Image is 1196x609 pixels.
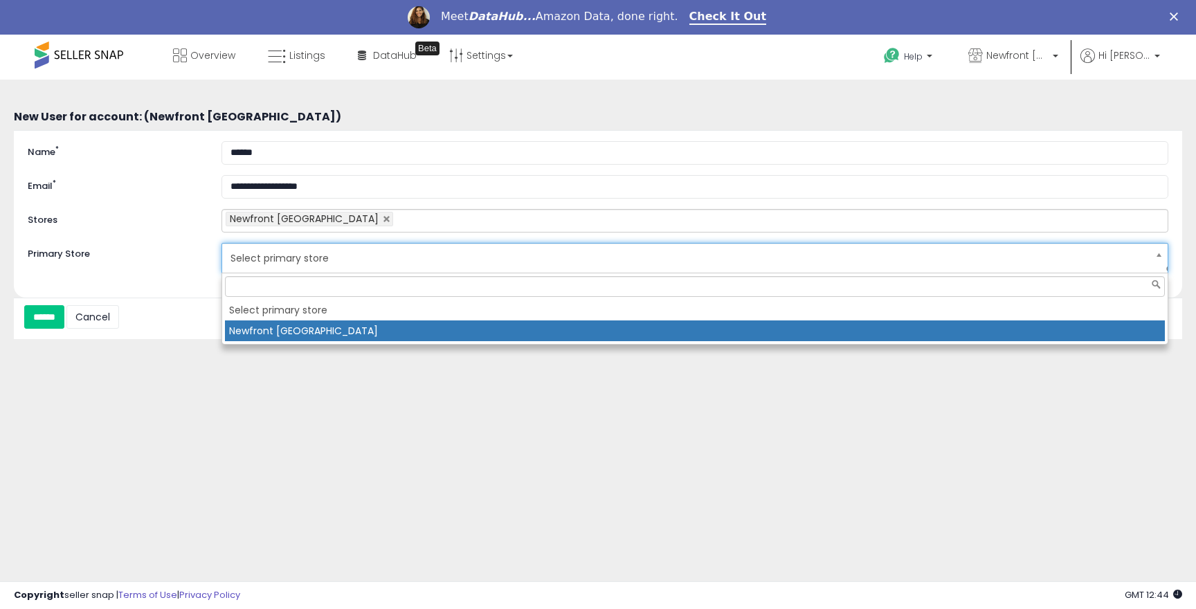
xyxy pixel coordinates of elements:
[873,37,946,80] a: Help
[469,10,536,23] i: DataHub...
[225,300,1165,320] li: Select primary store
[14,588,64,601] strong: Copyright
[904,51,923,62] span: Help
[986,48,1049,62] span: Newfront [GEOGRAPHIC_DATA]
[289,48,325,62] span: Listings
[257,35,336,76] a: Listings
[190,48,235,62] span: Overview
[1080,48,1160,80] a: Hi [PERSON_NAME]
[883,47,900,64] i: Get Help
[179,588,240,601] a: Privacy Policy
[1098,48,1150,62] span: Hi [PERSON_NAME]
[439,35,523,76] a: Settings
[17,175,211,193] label: Email
[118,588,177,601] a: Terms of Use
[1125,588,1182,601] span: 2025-09-15 12:44 GMT
[1170,12,1184,21] div: Close
[17,141,211,159] label: Name
[17,209,211,227] label: Stores
[225,320,1165,341] li: Newfront [GEOGRAPHIC_DATA]
[163,35,246,76] a: Overview
[230,246,1141,270] span: Select primary store
[17,243,211,261] label: Primary Store
[415,42,440,55] div: Tooltip anchor
[14,111,1182,123] h3: New User for account: (Newfront [GEOGRAPHIC_DATA])
[441,10,678,24] div: Meet Amazon Data, done right.
[14,589,240,602] div: seller snap | |
[347,35,427,76] a: DataHub
[66,305,119,329] a: Cancel
[230,212,379,226] span: Newfront [GEOGRAPHIC_DATA]
[408,6,430,28] img: Profile image for Georgie
[373,48,417,62] span: DataHub
[689,10,767,25] a: Check It Out
[958,35,1069,80] a: Newfront [GEOGRAPHIC_DATA]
